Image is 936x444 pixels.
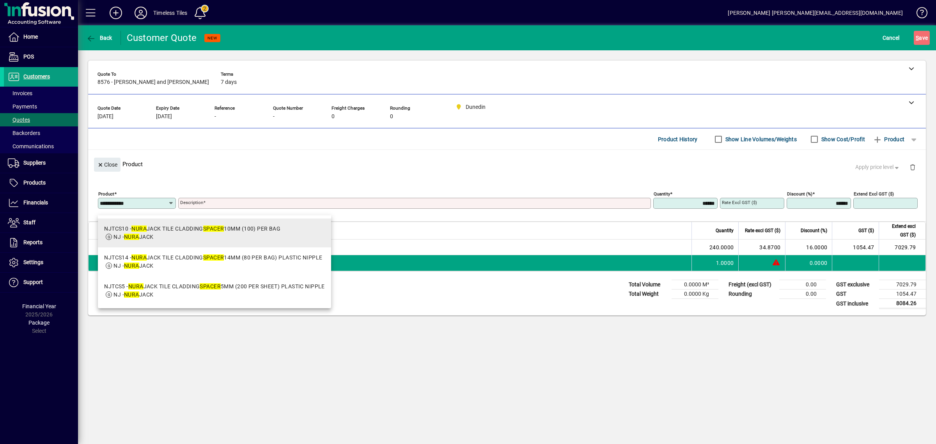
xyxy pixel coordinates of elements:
[113,291,153,298] span: NJ - JACK
[23,73,50,80] span: Customers
[709,243,734,251] span: 240.0000
[23,279,43,285] span: Support
[94,158,121,172] button: Close
[884,222,916,239] span: Extend excl GST ($)
[104,225,280,233] div: NJTCS10 - JACK TILE CLADDING 10MM (100) PER BAG
[128,6,153,20] button: Profile
[4,140,78,153] a: Communications
[801,226,827,235] span: Discount (%)
[203,226,224,232] em: SPACER
[390,114,393,120] span: 0
[903,158,922,176] button: Delete
[4,153,78,173] a: Suppliers
[724,135,797,143] label: Show Line Volumes/Weights
[725,289,779,299] td: Rounding
[852,160,904,174] button: Apply price level
[128,283,144,289] em: NURA
[92,161,122,168] app-page-header-button: Close
[779,289,826,299] td: 0.00
[22,303,56,309] span: Financial Year
[672,280,718,289] td: 0.0000 M³
[8,90,32,96] span: Invoices
[725,280,779,289] td: Freight (excl GST)
[745,226,780,235] span: Rate excl GST ($)
[916,35,919,41] span: S
[916,32,928,44] span: ave
[4,27,78,47] a: Home
[124,263,139,269] em: NURA
[23,53,34,60] span: POS
[214,114,216,120] span: -
[23,259,43,265] span: Settings
[203,254,224,261] em: SPACER
[23,179,46,186] span: Products
[728,7,903,19] div: [PERSON_NAME] [PERSON_NAME][EMAIL_ADDRESS][DOMAIN_NAME]
[881,31,902,45] button: Cancel
[879,280,926,289] td: 7029.79
[127,32,197,44] div: Customer Quote
[104,254,322,262] div: NJTCS14 - JACK TILE CLADDING 14MM (80 PER BAG) PLASTIC NIPPLE
[4,100,78,113] a: Payments
[97,79,209,85] span: 8576 - [PERSON_NAME] and [PERSON_NAME]
[97,158,117,171] span: Close
[153,7,187,19] div: Timeless Tiles
[23,160,46,166] span: Suppliers
[625,289,672,299] td: Total Weight
[273,114,275,120] span: -
[832,299,879,309] td: GST inclusive
[8,117,30,123] span: Quotes
[820,135,865,143] label: Show Cost/Profit
[4,126,78,140] a: Backorders
[98,247,331,276] mat-option: NJTCS14 - NURAJACK TILE CLADDING SPACER 14MM (80 PER BAG) PLASTIC NIPPLE
[131,254,147,261] em: NURA
[131,226,147,232] em: NURA
[86,35,112,41] span: Back
[156,114,172,120] span: [DATE]
[8,143,54,149] span: Communications
[779,280,826,289] td: 0.00
[4,193,78,213] a: Financials
[4,173,78,193] a: Products
[655,132,701,146] button: Product History
[832,240,879,255] td: 1054.47
[207,36,217,41] span: NEW
[124,291,139,298] em: NURA
[625,280,672,289] td: Total Volume
[832,280,879,289] td: GST exclusive
[743,243,780,251] div: 34.8700
[855,163,901,171] span: Apply price level
[854,191,894,197] mat-label: Extend excl GST ($)
[78,31,121,45] app-page-header-button: Back
[879,289,926,299] td: 1054.47
[180,200,203,205] mat-label: Description
[654,191,670,197] mat-label: Quantity
[88,150,926,178] div: Product
[331,114,335,120] span: 0
[23,199,48,206] span: Financials
[914,31,930,45] button: Save
[879,299,926,309] td: 8084.26
[113,234,153,240] span: NJ - JACK
[98,276,331,305] mat-option: NJTCS5 - NURAJACK TILE CLADDING SPACER 5MM (200 PER SHEET) PLASTIC NIPPLE
[911,2,926,27] a: Knowledge Base
[4,273,78,292] a: Support
[787,191,812,197] mat-label: Discount (%)
[722,200,757,205] mat-label: Rate excl GST ($)
[23,34,38,40] span: Home
[98,218,331,247] mat-option: NJTCS10 - NURAJACK TILE CLADDING SPACER 10MM (100) PER BAG
[4,47,78,67] a: POS
[28,320,50,326] span: Package
[4,253,78,272] a: Settings
[785,240,832,255] td: 16.0000
[4,87,78,100] a: Invoices
[4,233,78,252] a: Reports
[785,255,832,271] td: 0.0000
[658,133,698,146] span: Product History
[716,259,734,267] span: 1.0000
[104,282,325,291] div: NJTCS5 - JACK TILE CLADDING 5MM (200 PER SHEET) PLASTIC NIPPLE
[8,103,37,110] span: Payments
[124,234,139,240] em: NURA
[23,219,35,226] span: Staff
[903,163,922,170] app-page-header-button: Delete
[672,289,718,299] td: 0.0000 Kg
